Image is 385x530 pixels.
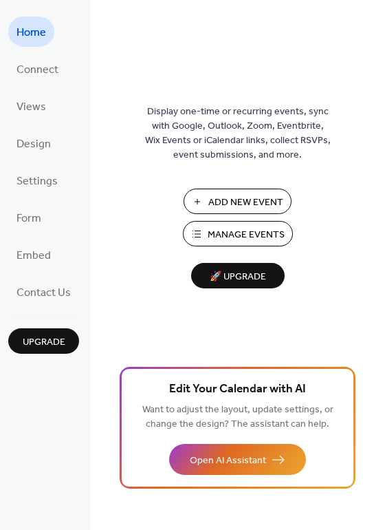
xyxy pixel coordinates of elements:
span: Contact Us [16,282,71,304]
span: Embed [16,245,51,267]
span: Upgrade [23,335,65,350]
a: Settings [8,165,66,195]
span: Add New Event [208,195,283,210]
span: Display one-time or recurring events, sync with Google, Outlook, Zoom, Eventbrite, Wix Events or ... [145,105,331,162]
a: Design [8,128,59,158]
button: Open AI Assistant [169,444,306,475]
span: Views [16,96,46,118]
span: Connect [16,59,58,81]
button: Upgrade [8,328,79,354]
span: Settings [16,171,58,193]
a: Home [8,17,54,47]
a: Form [8,202,49,233]
button: Manage Events [183,221,293,246]
span: Want to adjust the layout, update settings, or change the design? The assistant can help. [142,401,333,434]
span: Home [16,22,46,44]
span: Manage Events [208,228,285,242]
button: 🚀 Upgrade [191,263,285,288]
span: Form [16,208,41,230]
span: Design [16,134,51,156]
span: 🚀 Upgrade [199,268,276,286]
span: Open AI Assistant [190,454,266,468]
a: Embed [8,240,59,270]
a: Contact Us [8,277,79,307]
a: Views [8,91,54,121]
span: Edit Your Calendar with AI [169,380,306,399]
button: Add New Event [184,189,291,214]
a: Connect [8,54,67,84]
